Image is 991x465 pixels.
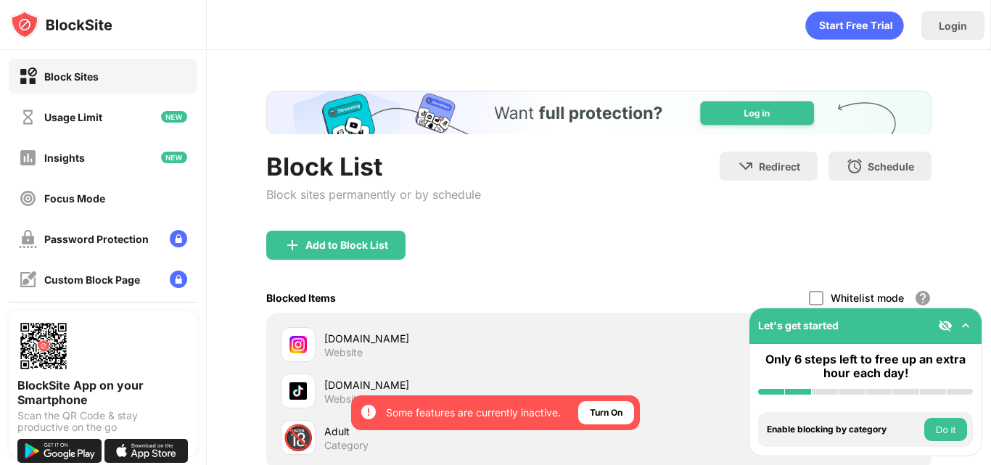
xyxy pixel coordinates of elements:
[324,424,599,439] div: Adult
[305,239,388,251] div: Add to Block List
[17,410,189,433] div: Scan the QR Code & stay productive on the go
[161,152,187,163] img: new-icon.svg
[17,320,70,372] img: options-page-qr-code.png
[360,403,377,421] img: error-circle-white.svg
[767,424,921,435] div: Enable blocking by category
[266,152,481,181] div: Block List
[19,108,37,126] img: time-usage-off.svg
[266,91,932,134] iframe: Banner
[19,230,37,248] img: password-protection-off.svg
[44,192,105,205] div: Focus Mode
[289,382,307,400] img: favicons
[868,160,914,173] div: Schedule
[266,187,481,202] div: Block sites permanently or by schedule
[324,331,599,346] div: [DOMAIN_NAME]
[939,20,967,32] div: Login
[19,271,37,289] img: customize-block-page-off.svg
[266,292,336,304] div: Blocked Items
[170,230,187,247] img: lock-menu.svg
[289,336,307,353] img: favicons
[161,111,187,123] img: new-icon.svg
[805,11,904,40] div: animation
[938,318,953,333] img: eye-not-visible.svg
[17,378,189,407] div: BlockSite App on your Smartphone
[324,346,363,359] div: Website
[283,423,313,453] div: 🔞
[324,392,363,406] div: Website
[17,439,102,463] img: get-it-on-google-play.svg
[10,10,112,39] img: logo-blocksite.svg
[44,152,85,164] div: Insights
[386,406,561,420] div: Some features are currently inactive.
[924,418,967,441] button: Do it
[590,406,622,420] div: Turn On
[170,271,187,288] img: lock-menu.svg
[324,439,369,452] div: Category
[831,292,904,304] div: Whitelist mode
[324,377,599,392] div: [DOMAIN_NAME]
[958,318,973,333] img: omni-setup-toggle.svg
[44,233,149,245] div: Password Protection
[758,353,973,380] div: Only 6 steps left to free up an extra hour each day!
[19,67,37,86] img: block-on.svg
[44,111,102,123] div: Usage Limit
[19,149,37,167] img: insights-off.svg
[758,319,839,332] div: Let's get started
[19,189,37,207] img: focus-off.svg
[44,273,140,286] div: Custom Block Page
[104,439,189,463] img: download-on-the-app-store.svg
[759,160,800,173] div: Redirect
[44,70,99,83] div: Block Sites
